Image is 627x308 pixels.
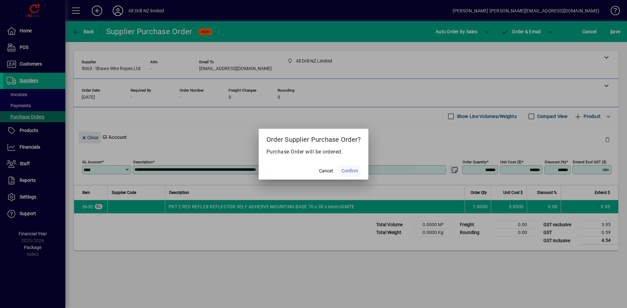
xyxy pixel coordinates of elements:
span: Confirm [342,168,358,174]
button: Confirm [339,165,361,177]
p: Purchase Order will be ordered. [266,148,361,156]
h2: Order Supplier Purchase Order? [259,129,369,148]
button: Cancel [315,165,336,177]
span: Cancel [319,168,333,174]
